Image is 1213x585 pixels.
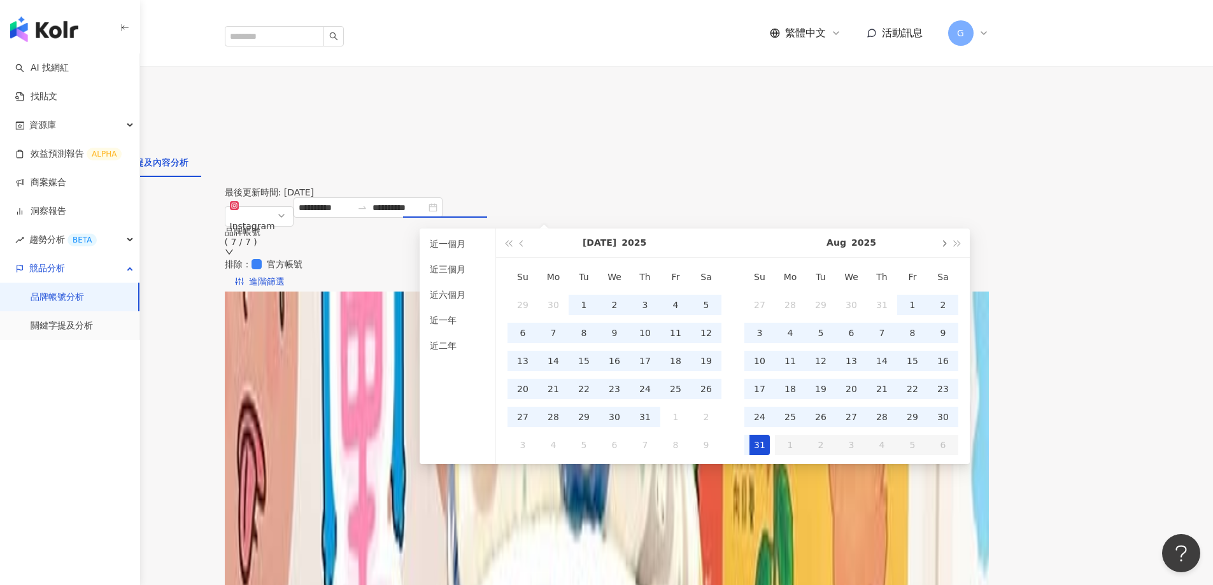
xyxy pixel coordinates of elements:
span: 活動訊息 [882,27,923,39]
th: Sa [691,263,721,291]
div: Instagram [230,216,275,236]
td: 2025-07-07 [538,319,569,347]
div: 11 [665,323,686,343]
td: 2025-07-29 [569,403,599,431]
div: 1 [902,295,923,315]
td: 2025-08-13 [836,347,867,375]
td: 2025-08-08 [897,319,928,347]
span: 競品分析 [29,254,65,283]
div: 27 [513,407,533,427]
div: 8 [902,323,923,343]
div: 4 [665,295,686,315]
td: 2025-08-07 [867,319,897,347]
div: 31 [635,407,655,427]
td: 2025-08-02 [691,403,721,431]
td: 2025-07-20 [507,375,538,403]
td: 2025-07-22 [569,375,599,403]
div: 24 [635,379,655,399]
button: 進階篩選 [225,271,295,292]
td: 2025-08-03 [507,431,538,459]
td: 2025-07-05 [691,291,721,319]
td: 2025-07-25 [660,375,691,403]
div: 31 [872,295,892,315]
td: 2025-08-10 [744,347,775,375]
div: 最後更新時間: [DATE] [225,187,989,197]
span: 資源庫 [29,111,56,139]
div: 6 [513,323,533,343]
th: Tu [569,263,599,291]
td: 2025-08-12 [805,347,836,375]
div: 3 [635,295,655,315]
td: 2025-07-15 [569,347,599,375]
div: 1 [574,295,594,315]
div: 30 [543,295,564,315]
td: 2025-07-27 [507,403,538,431]
span: G [957,26,964,40]
div: 22 [902,379,923,399]
div: 4 [780,323,800,343]
td: 2025-07-26 [691,375,721,403]
td: 2025-08-18 [775,375,805,403]
td: 2025-08-09 [691,431,721,459]
th: Fr [897,263,928,291]
img: logo [10,17,78,42]
td: 2025-08-20 [836,375,867,403]
td: 2025-07-08 [569,319,599,347]
a: 找貼文 [15,90,57,103]
div: 15 [902,351,923,371]
a: 關鍵字提及分析 [31,320,93,332]
th: We [599,263,630,291]
iframe: Help Scout Beacon - Open [1162,534,1200,572]
li: 近一年 [425,310,490,330]
div: 10 [635,323,655,343]
td: 2025-08-05 [805,319,836,347]
td: 2025-08-25 [775,403,805,431]
li: 近六個月 [425,285,490,305]
span: down [225,248,234,257]
div: 提及內容分析 [135,155,188,169]
td: 2025-07-04 [660,291,691,319]
div: 21 [872,379,892,399]
div: 31 [749,435,770,455]
a: 品牌帳號分析 [31,291,84,304]
td: 2025-08-06 [599,431,630,459]
div: 25 [665,379,686,399]
div: 28 [543,407,564,427]
div: 2 [933,295,953,315]
td: 2025-07-03 [630,291,660,319]
label: 排除 ： [225,259,252,269]
div: 20 [513,379,533,399]
td: 2025-08-19 [805,375,836,403]
a: searchAI 找網紅 [15,62,69,74]
div: 14 [872,351,892,371]
div: 18 [780,379,800,399]
div: 13 [841,351,862,371]
th: Su [744,263,775,291]
div: 17 [749,379,770,399]
td: 2025-07-13 [507,347,538,375]
td: 2025-08-17 [744,375,775,403]
td: 2025-07-29 [805,291,836,319]
button: 2025 [621,229,646,257]
div: 10 [749,351,770,371]
td: 2025-08-24 [744,403,775,431]
div: 29 [902,407,923,427]
div: 18 [665,351,686,371]
div: 7 [543,323,564,343]
td: 2025-08-29 [897,403,928,431]
td: 2025-07-14 [538,347,569,375]
div: 5 [574,435,594,455]
div: 27 [841,407,862,427]
td: 2025-08-28 [867,403,897,431]
th: Mo [775,263,805,291]
div: 7 [635,435,655,455]
td: 2025-08-03 [744,319,775,347]
td: 2025-07-01 [569,291,599,319]
div: 17 [635,351,655,371]
span: rise [15,236,24,244]
div: 9 [933,323,953,343]
div: 15 [574,351,594,371]
td: 2025-08-30 [928,403,958,431]
div: 26 [696,379,716,399]
div: 24 [749,407,770,427]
